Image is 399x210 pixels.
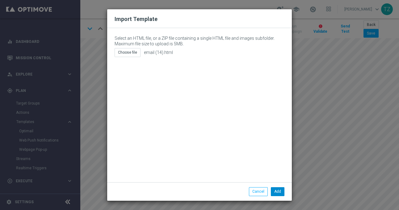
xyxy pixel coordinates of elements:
[249,187,268,196] button: Cancel
[115,48,141,57] div: Choose file
[271,187,284,196] button: Add
[115,15,284,23] h2: Import Template
[144,50,173,55] span: email (14).html
[115,35,284,47] p: Select an HTML file, or a ZIP file containing a single HTML file and images subfolder. Maximum fi...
